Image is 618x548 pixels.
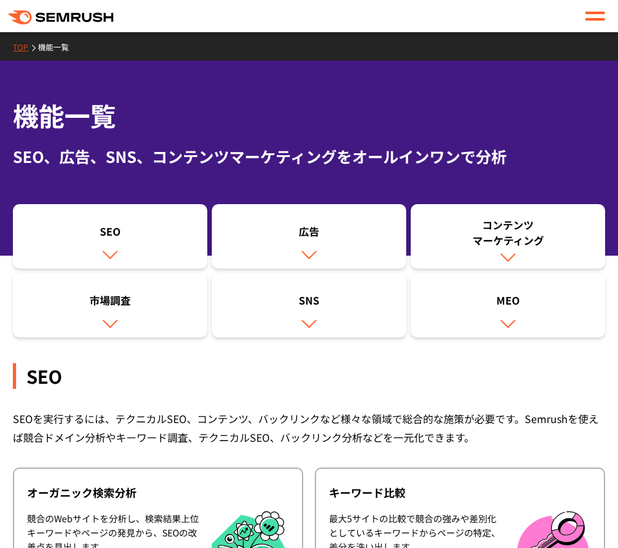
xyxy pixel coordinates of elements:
[27,485,289,500] div: オーガニック検索分析
[212,273,406,337] a: SNS
[212,204,406,269] a: 広告
[411,204,605,269] a: コンテンツマーケティング
[13,97,605,135] h1: 機能一覧
[13,273,207,337] a: 市場調査
[417,292,599,314] div: MEO
[411,273,605,337] a: MEO
[38,41,79,52] a: 機能一覧
[218,292,400,314] div: SNS
[13,145,605,168] div: SEO、広告、SNS、コンテンツマーケティングをオールインワンで分析
[13,410,605,447] div: SEOを実行するには、テクニカルSEO、コンテンツ、バックリンクなど様々な領域で総合的な施策が必要です。Semrushを使えば競合ドメイン分析やキーワード調査、テクニカルSEO、バックリンク分析...
[218,223,400,245] div: 広告
[417,217,599,248] div: コンテンツ マーケティング
[13,204,207,269] a: SEO
[19,292,201,314] div: 市場調査
[13,363,605,389] div: SEO
[19,223,201,245] div: SEO
[329,485,591,500] div: キーワード比較
[13,41,38,52] a: TOP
